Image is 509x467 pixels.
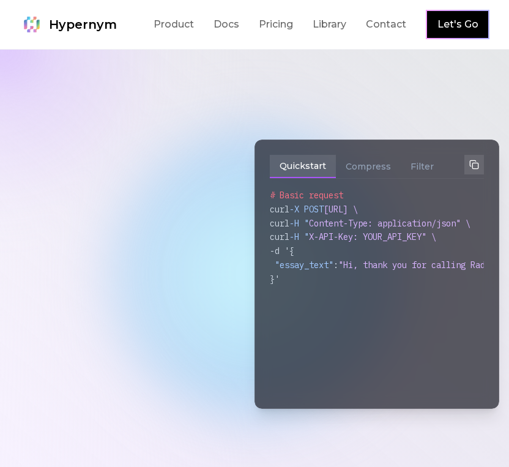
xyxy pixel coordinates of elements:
[270,274,280,285] span: }'
[270,218,289,229] span: curl
[49,16,117,33] span: Hypernym
[336,155,401,178] button: Compress
[20,12,44,37] img: Hypernym Logo
[289,204,324,215] span: -X POST
[289,231,309,242] span: -H "
[289,218,309,229] span: -H "
[275,260,333,271] span: "essay_text"
[333,260,338,271] span: :
[270,231,289,242] span: curl
[270,155,336,178] button: Quickstart
[270,204,289,215] span: curl
[270,190,343,201] span: # Basic request
[20,12,117,37] a: Hypernym
[313,17,346,32] a: Library
[214,17,239,32] a: Docs
[259,17,293,32] a: Pricing
[464,155,484,174] button: Copy to clipboard
[154,17,194,32] a: Product
[437,17,478,32] a: Let's Go
[270,245,294,256] span: -d '{
[366,17,406,32] a: Contact
[401,155,444,178] button: Filter
[324,204,358,215] span: [URL] \
[309,231,436,242] span: X-API-Key: YOUR_API_KEY" \
[309,218,470,229] span: Content-Type: application/json" \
